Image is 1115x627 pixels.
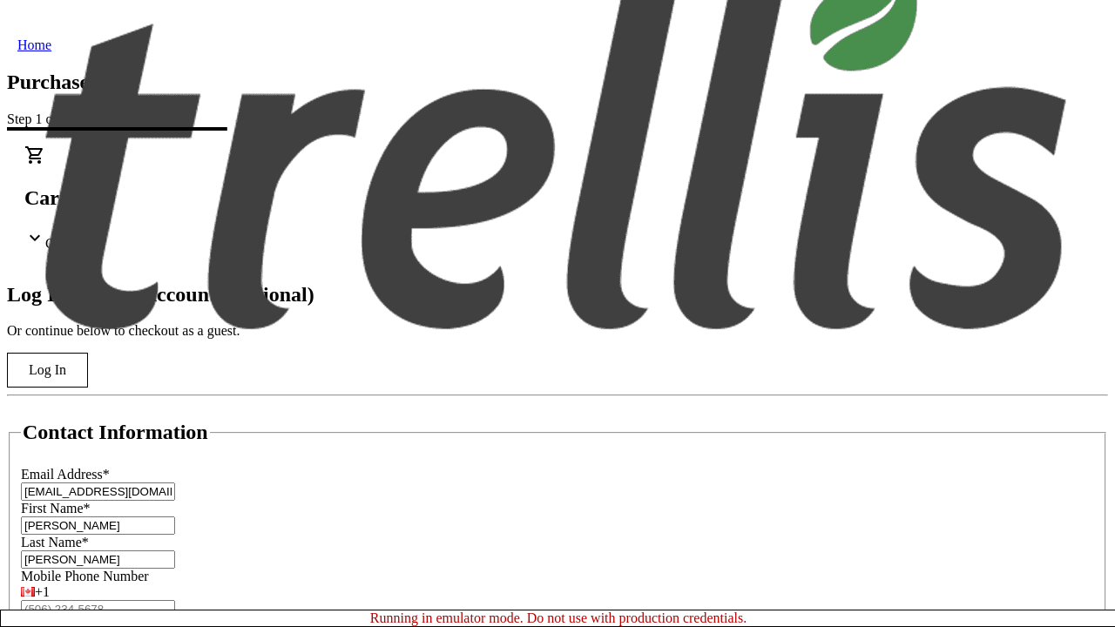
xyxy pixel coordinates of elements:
input: (506) 234-5678 [21,600,175,618]
label: Mobile Phone Number [21,569,149,583]
label: First Name* [21,501,91,516]
button: Log In [7,353,88,388]
label: Last Name* [21,535,89,549]
label: Email Address* [21,467,110,482]
span: Log In [29,362,66,378]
